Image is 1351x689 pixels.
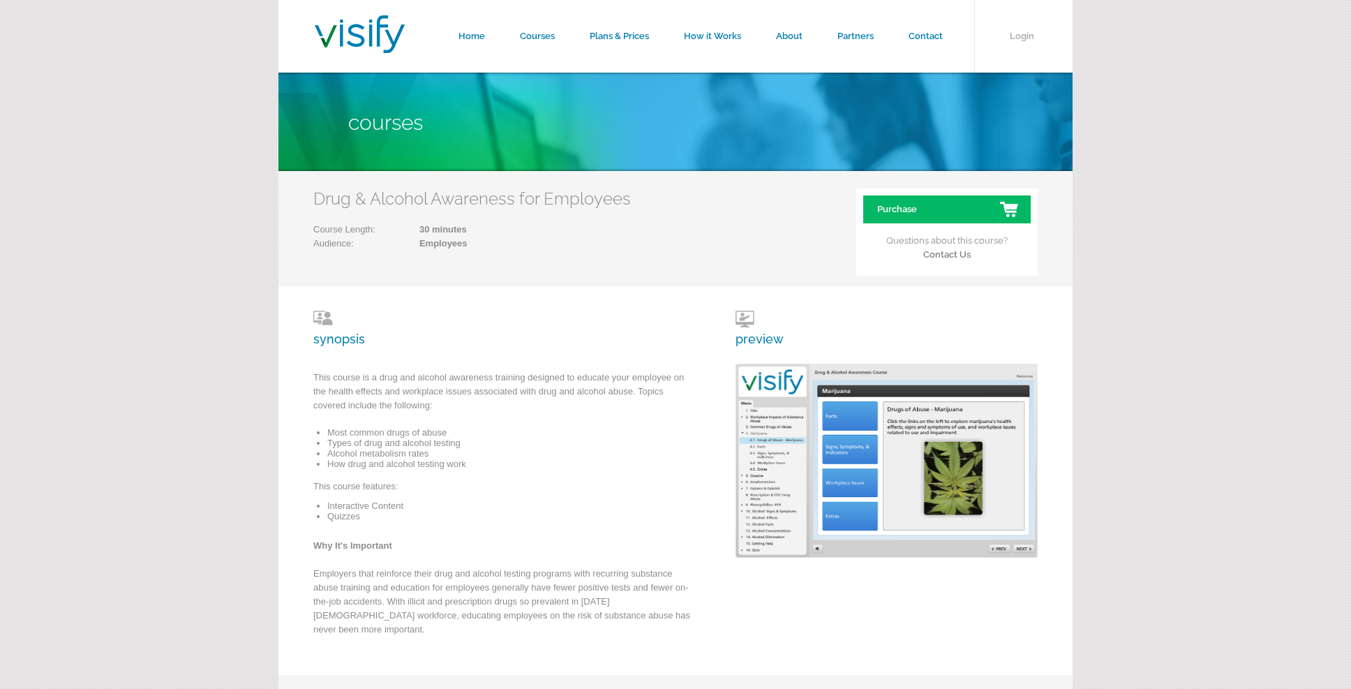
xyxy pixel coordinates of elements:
[863,223,1031,262] p: Questions about this course?
[327,511,690,521] li: Quizzes
[313,540,392,551] strong: Why It's Important
[327,438,690,448] li: Types of drug and alcohol testing
[375,237,468,251] span: Employees
[313,223,468,237] p: Course Length:
[923,249,971,260] a: Contact Us
[313,311,690,346] h3: synopsis
[315,15,405,53] img: Visify Training
[863,195,1031,223] a: Purchase
[313,237,468,251] p: Audience:
[313,480,690,501] p: This course features:
[313,188,638,209] h2: Drug & Alcohol Awareness for Employees
[327,448,690,459] li: Alcohol metabolism rates
[375,223,468,237] span: 30 minutes
[736,311,784,346] h3: preview
[313,567,690,644] p: Employers that reinforce their drug and alcohol testing programs with recurring substance abuse t...
[348,110,423,135] span: Courses
[313,371,690,420] p: This course is a drug and alcohol awareness training designed to educate your employee on the hea...
[327,501,690,511] li: Interactive Content
[327,427,690,438] li: Most common drugs of abuse
[315,37,405,57] a: Visify Training
[327,459,690,469] li: How drug and alcohol testing work
[736,364,1038,558] img: DAACS(DFWP).png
